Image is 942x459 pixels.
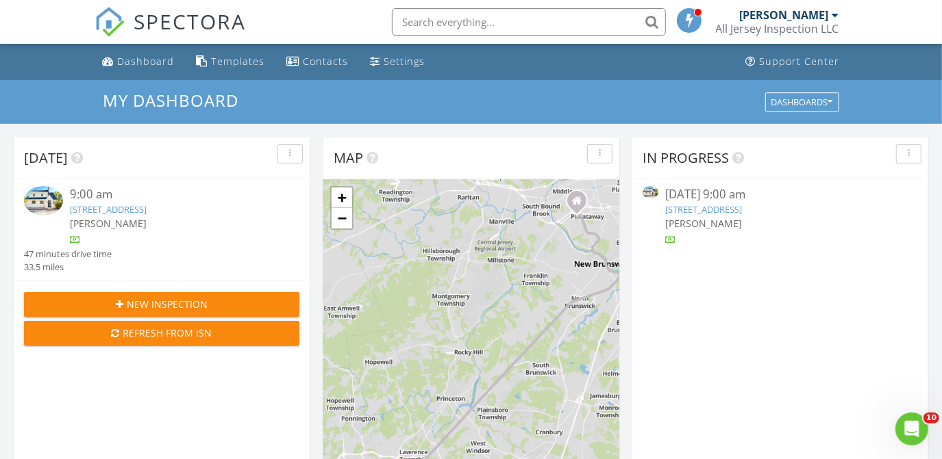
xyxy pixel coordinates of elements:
[24,148,68,167] span: [DATE]
[70,186,277,203] div: 9:00 am
[771,97,833,107] div: Dashboards
[191,49,271,75] a: Templates
[643,186,658,198] img: 9353919%2Fcover_photos%2FoKlCOYJFOAWmigKXENKJ%2Fsmall.9353919-1756301196327
[332,208,352,228] a: Zoom out
[332,187,352,208] a: Zoom in
[665,217,742,230] span: [PERSON_NAME]
[365,49,431,75] a: Settings
[741,49,845,75] a: Support Center
[134,7,247,36] span: SPECTORA
[24,292,299,317] button: New Inspection
[334,148,363,167] span: Map
[24,186,299,274] a: 9:00 am [STREET_ADDRESS] [PERSON_NAME] 47 minutes drive time 33.5 miles
[643,148,729,167] span: In Progress
[127,297,208,311] span: New Inspection
[70,203,147,215] a: [STREET_ADDRESS]
[577,200,585,209] div: 30 Knightsbridge Road, Suite 525, Piscataway NJ 08854
[103,89,238,112] span: My Dashboard
[765,92,839,112] button: Dashboards
[212,55,265,68] div: Templates
[895,412,928,445] iframe: Intercom live chat
[924,412,939,423] span: 10
[760,55,840,68] div: Support Center
[97,49,180,75] a: Dashboard
[384,55,425,68] div: Settings
[303,55,349,68] div: Contacts
[24,248,112,261] div: 47 minutes drive time
[118,55,175,68] div: Dashboard
[24,321,299,345] button: Refresh from ISN
[95,7,125,37] img: The Best Home Inspection Software - Spectora
[24,261,112,274] div: 33.5 miles
[282,49,354,75] a: Contacts
[643,186,918,247] a: [DATE] 9:00 am [STREET_ADDRESS] [PERSON_NAME]
[70,217,147,230] span: [PERSON_NAME]
[740,8,829,22] div: [PERSON_NAME]
[95,18,247,47] a: SPECTORA
[392,8,666,36] input: Search everything...
[24,186,63,215] img: 9353919%2Fcover_photos%2FoKlCOYJFOAWmigKXENKJ%2Fsmall.9353919-1756301196327
[716,22,839,36] div: All Jersey Inspection LLC
[665,203,742,215] a: [STREET_ADDRESS]
[665,186,895,203] div: [DATE] 9:00 am
[35,326,288,340] div: Refresh from ISN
